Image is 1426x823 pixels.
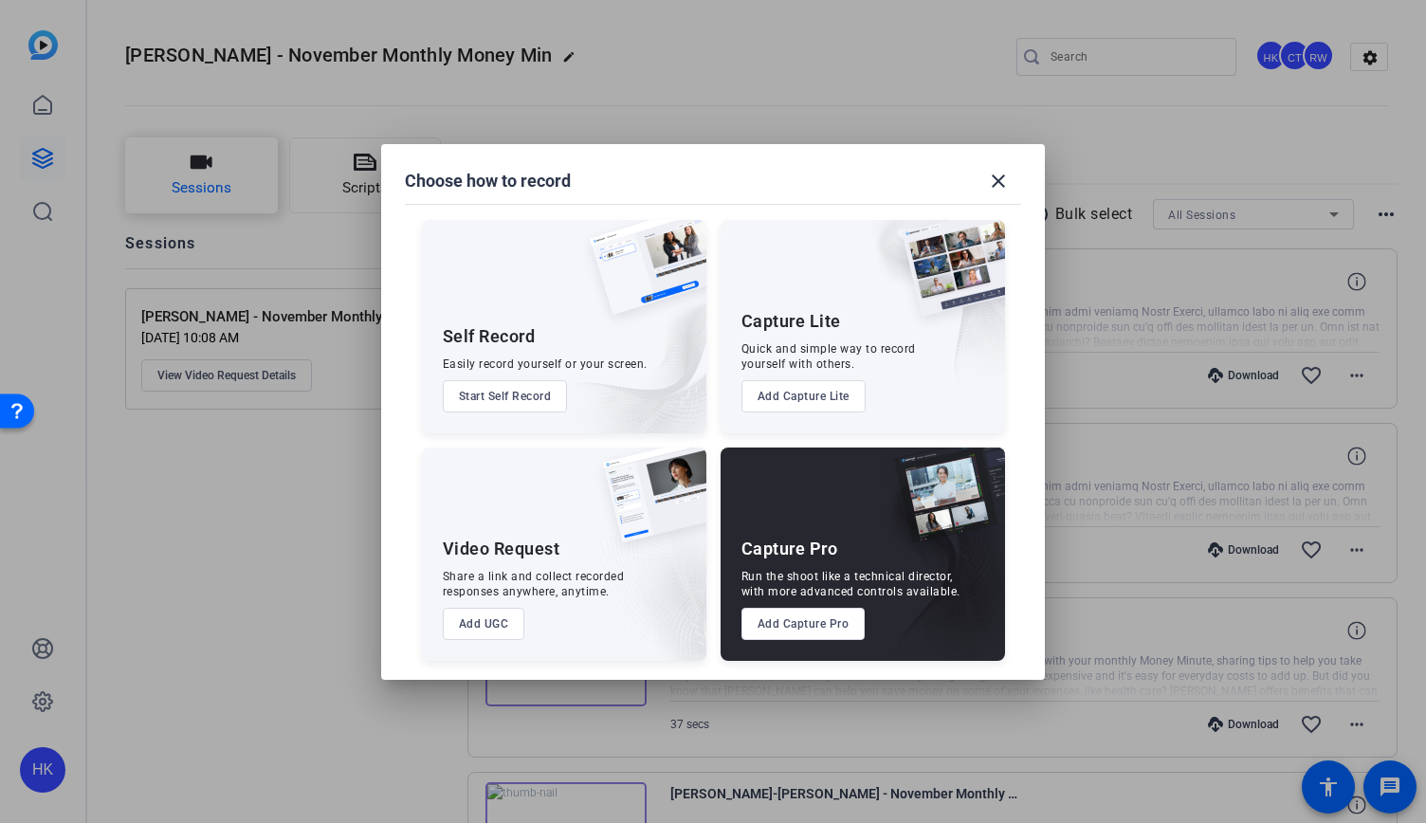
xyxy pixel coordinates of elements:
[865,471,1005,661] img: embarkstudio-capture-pro.png
[576,220,706,334] img: self-record.png
[443,569,625,599] div: Share a link and collect recorded responses anywhere, anytime.
[443,380,568,412] button: Start Self Record
[741,538,838,560] div: Capture Pro
[405,170,571,192] h1: Choose how to record
[443,357,648,372] div: Easily record yourself or your screen.
[443,325,536,348] div: Self Record
[835,220,1005,410] img: embarkstudio-capture-lite.png
[443,608,525,640] button: Add UGC
[589,448,706,562] img: ugc-content.png
[987,170,1010,192] mat-icon: close
[741,608,866,640] button: Add Capture Pro
[741,341,916,372] div: Quick and simple way to record yourself with others.
[443,538,560,560] div: Video Request
[880,448,1005,563] img: capture-pro.png
[741,569,960,599] div: Run the shoot like a technical director, with more advanced controls available.
[596,506,706,661] img: embarkstudio-ugc-content.png
[541,261,706,433] img: embarkstudio-self-record.png
[741,380,866,412] button: Add Capture Lite
[741,310,841,333] div: Capture Lite
[887,220,1005,336] img: capture-lite.png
